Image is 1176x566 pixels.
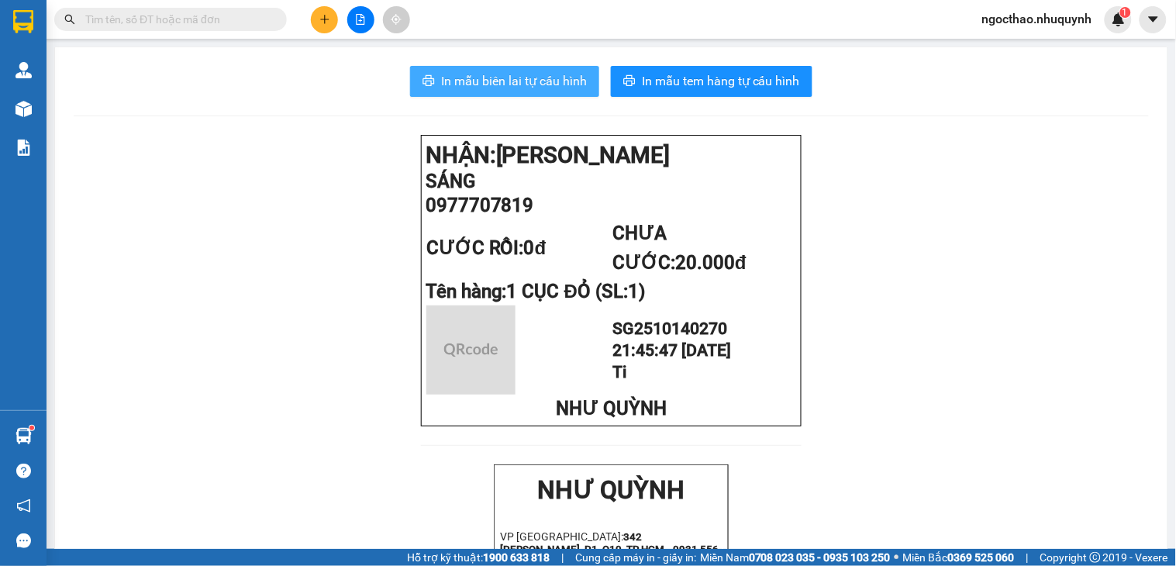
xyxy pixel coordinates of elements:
span: | [1026,549,1029,566]
strong: 1900 633 818 [483,551,550,564]
img: logo-vxr [13,10,33,33]
button: file-add [347,6,374,33]
span: notification [16,499,31,513]
span: search [64,14,75,25]
span: In mẫu tem hàng tự cấu hình [642,71,800,91]
span: 0977707819 [426,195,534,216]
span: 1 [1123,7,1128,18]
span: caret-down [1147,12,1160,26]
sup: 1 [1120,7,1131,18]
span: ⚪️ [895,554,899,561]
img: warehouse-icon [16,428,32,444]
button: aim [383,6,410,33]
span: Cung cấp máy in - giấy in: [575,549,696,566]
button: caret-down [1140,6,1167,33]
span: SG2510140270 [612,319,727,338]
span: [PERSON_NAME] [496,142,671,168]
span: Miền Nam [700,549,891,566]
img: solution-icon [16,140,32,156]
span: 1) [628,281,645,302]
span: CHƯA CƯỚC: [612,223,747,274]
span: 21:45:47 [DATE] [612,340,731,360]
span: message [16,533,31,548]
strong: NHƯ QUỲNH [538,475,685,505]
span: printer [422,74,435,89]
strong: 0369 525 060 [948,551,1015,564]
span: Miền Bắc [903,549,1015,566]
span: CƯỚC RỒI: [426,237,547,259]
img: warehouse-icon [16,101,32,117]
span: 1 CỤC ĐỎ (SL: [507,281,645,302]
span: 20.000đ [675,252,747,274]
span: 0đ [524,237,547,259]
button: printerIn mẫu tem hàng tự cấu hình [611,66,812,97]
button: plus [311,6,338,33]
span: SÁNG [426,171,475,192]
span: ngocthao.nhuquynh [970,9,1105,29]
span: Hỗ trợ kỹ thuật: [407,549,550,566]
span: NHƯ QUỲNH [556,398,667,419]
sup: 1 [29,426,34,430]
span: plus [319,14,330,25]
span: printer [623,74,636,89]
button: printerIn mẫu biên lai tự cấu hình [410,66,599,97]
img: qr-code [426,305,516,395]
span: In mẫu biên lai tự cấu hình [441,71,587,91]
strong: NHẬN: [426,142,671,168]
span: | [561,549,564,566]
span: copyright [1090,552,1101,563]
span: file-add [355,14,366,25]
span: Ti [612,362,626,381]
img: icon-new-feature [1112,12,1126,26]
strong: 0708 023 035 - 0935 103 250 [749,551,891,564]
span: aim [391,14,402,25]
span: Tên hàng: [426,281,645,302]
img: warehouse-icon [16,62,32,78]
span: question-circle [16,464,31,478]
input: Tìm tên, số ĐT hoặc mã đơn [85,11,268,28]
